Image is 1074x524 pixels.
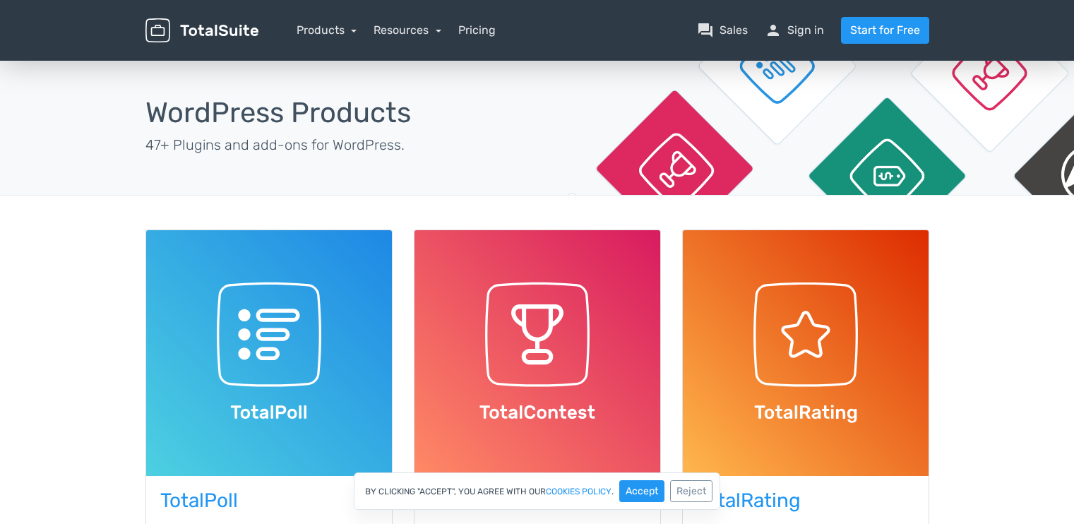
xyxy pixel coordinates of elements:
a: cookies policy [546,487,611,496]
div: By clicking "Accept", you agree with our . [354,472,720,510]
span: person [765,22,782,39]
a: Resources [374,23,441,37]
h1: WordPress Products [145,97,527,129]
img: TotalPoll WordPress Plugin [146,230,392,476]
img: TotalSuite for WordPress [145,18,258,43]
a: Start for Free [841,17,929,44]
a: question_answerSales [697,22,748,39]
button: Reject [670,480,712,502]
a: personSign in [765,22,824,39]
a: Pricing [458,22,496,39]
img: TotalRating WordPress Plugin [683,230,929,476]
a: Products [297,23,357,37]
img: TotalContest WordPress Plugin [414,230,660,476]
h3: TotalContest WordPress Plugin [429,490,646,512]
p: 47+ Plugins and add-ons for WordPress. [145,134,527,155]
h3: TotalRating WordPress Plugin [697,490,914,512]
h3: TotalPoll WordPress Plugin [160,490,378,512]
span: question_answer [697,22,714,39]
button: Accept [619,480,664,502]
